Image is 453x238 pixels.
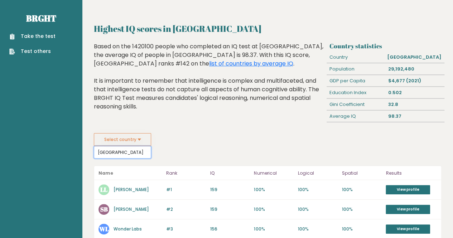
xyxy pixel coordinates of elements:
p: IQ [210,169,250,178]
a: list of countries by average IQ [209,59,293,68]
p: 100% [254,206,294,213]
div: GDP per Capita [327,75,385,87]
p: #2 [166,206,206,213]
p: 156 [210,226,250,232]
button: Select country [94,133,151,146]
div: Education Index [327,87,385,98]
a: Wonder Labs [114,226,142,232]
p: 100% [342,186,382,193]
p: 100% [342,226,382,232]
input: Select your country [94,146,151,159]
a: Take the test [9,33,56,40]
div: 0.502 [385,87,444,98]
a: View profile [386,185,430,194]
a: View profile [386,205,430,214]
p: Spatial [342,169,382,178]
a: Test others [9,48,56,55]
b: Name [98,170,113,176]
div: [GEOGRAPHIC_DATA] [385,52,444,63]
p: #3 [166,226,206,232]
text: SB [100,205,108,213]
p: 100% [298,186,338,193]
p: 100% [254,226,294,232]
div: Average IQ [327,111,385,122]
a: [PERSON_NAME] [114,186,149,193]
div: Gini Coefficient [327,99,385,110]
p: Rank [166,169,206,178]
text: WL [99,225,109,233]
div: 29,192,480 [385,63,444,75]
div: Based on the 1420100 people who completed an IQ test at [GEOGRAPHIC_DATA], the average IQ of peop... [94,42,324,122]
p: Logical [298,169,338,178]
p: 100% [254,186,294,193]
h3: Country statistics [329,42,442,50]
p: #1 [166,186,206,193]
div: Population [327,63,385,75]
p: Results [386,169,437,178]
a: View profile [386,224,430,234]
p: 100% [298,206,338,213]
text: LL [100,185,107,194]
div: $4,677 (2021) [385,75,444,87]
a: [PERSON_NAME] [114,206,149,212]
div: 32.8 [385,99,444,110]
p: 100% [342,206,382,213]
h2: Highest IQ scores in [GEOGRAPHIC_DATA] [94,22,442,35]
p: Numerical [254,169,294,178]
a: Brght [26,13,56,24]
p: 100% [298,226,338,232]
div: Country [327,52,385,63]
div: 98.37 [385,111,444,122]
p: 159 [210,186,250,193]
p: 159 [210,206,250,213]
